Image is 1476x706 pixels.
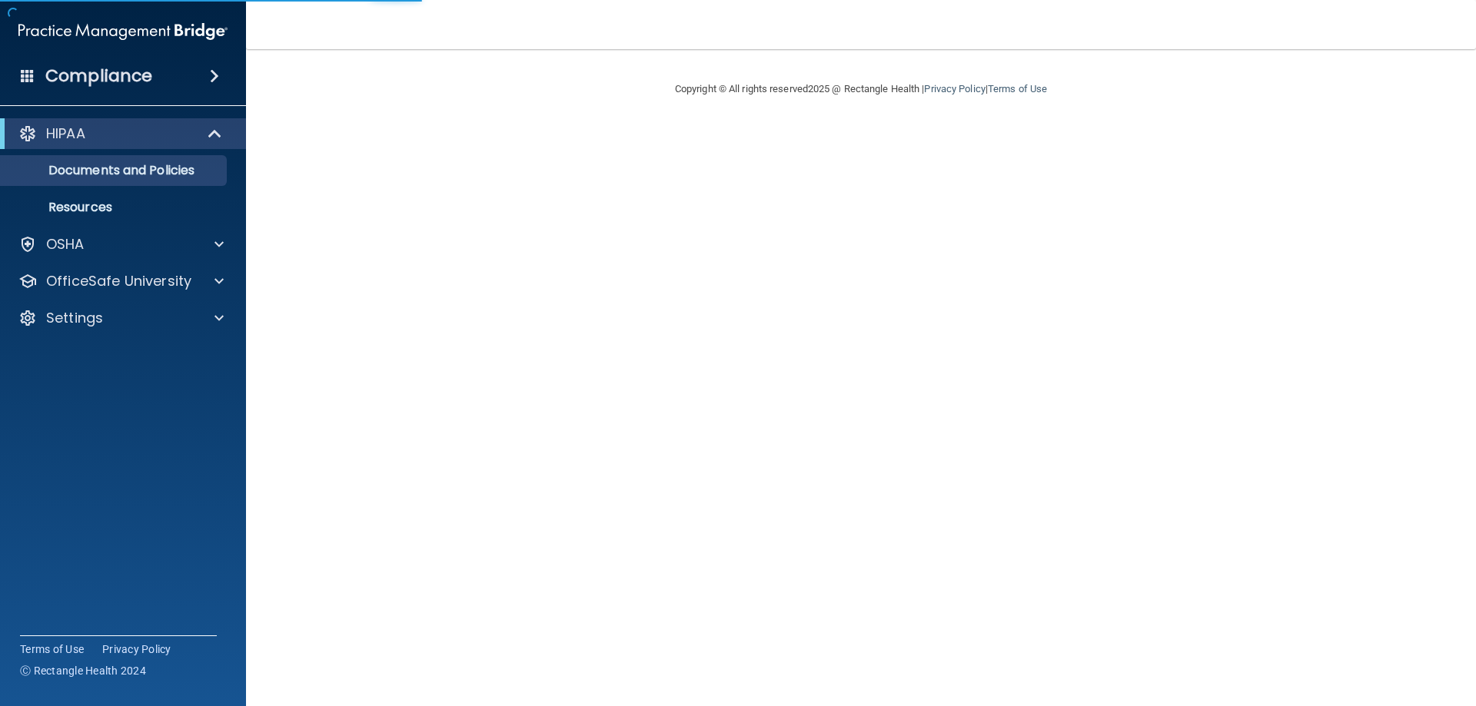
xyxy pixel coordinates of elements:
a: Privacy Policy [102,641,171,657]
div: Copyright © All rights reserved 2025 @ Rectangle Health | | [580,65,1142,114]
a: OfficeSafe University [18,272,224,290]
p: Documents and Policies [10,163,220,178]
p: HIPAA [46,124,85,143]
p: OSHA [46,235,85,254]
img: PMB logo [18,16,228,47]
p: OfficeSafe University [46,272,191,290]
p: Settings [46,309,103,327]
a: Settings [18,309,224,327]
a: OSHA [18,235,224,254]
h4: Compliance [45,65,152,87]
p: Resources [10,200,220,215]
a: Terms of Use [988,83,1047,94]
a: Privacy Policy [924,83,985,94]
a: HIPAA [18,124,223,143]
a: Terms of Use [20,641,84,657]
span: Ⓒ Rectangle Health 2024 [20,663,146,678]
